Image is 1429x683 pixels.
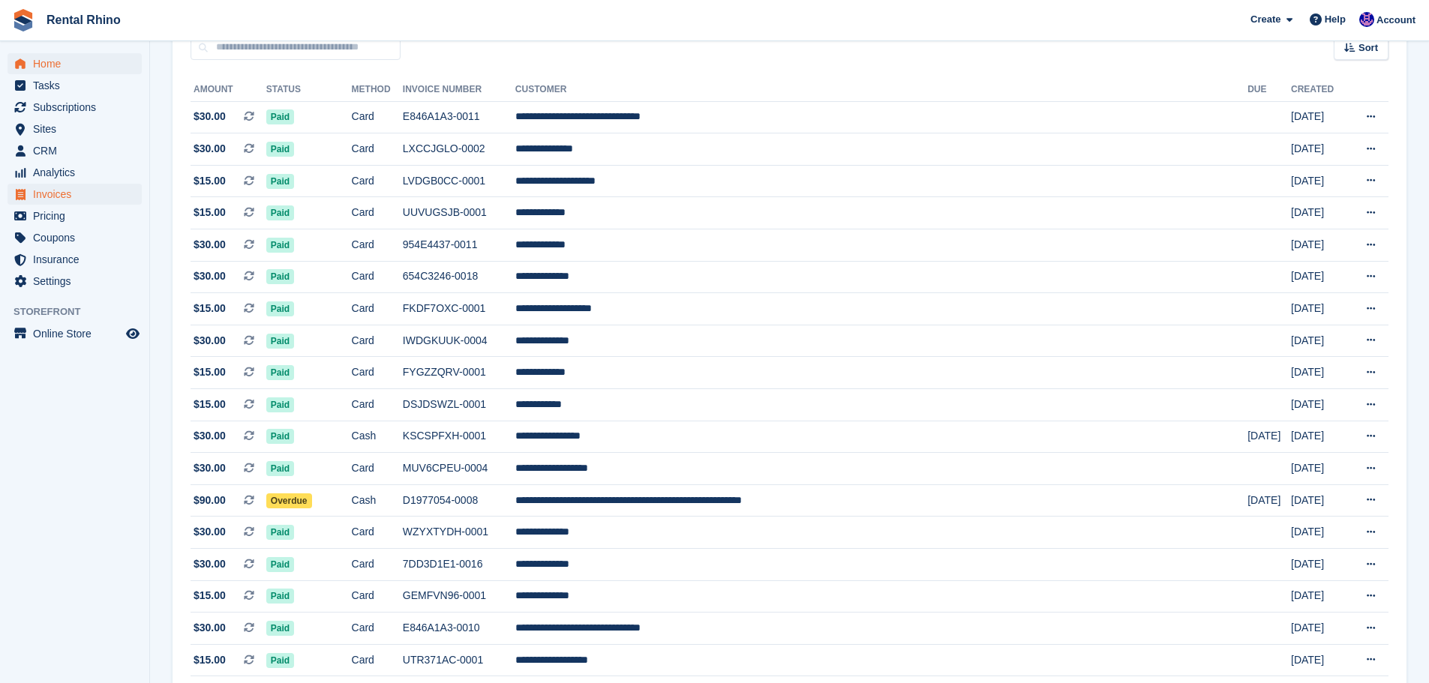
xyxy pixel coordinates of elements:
[352,133,403,166] td: Card
[403,325,515,357] td: IWDGKUUK-0004
[266,461,294,476] span: Paid
[1291,453,1347,485] td: [DATE]
[1291,229,1347,262] td: [DATE]
[1291,389,1347,421] td: [DATE]
[1291,580,1347,613] td: [DATE]
[1291,421,1347,453] td: [DATE]
[352,261,403,293] td: Card
[266,589,294,604] span: Paid
[403,644,515,676] td: UTR371AC-0001
[33,271,123,292] span: Settings
[1291,197,1347,229] td: [DATE]
[266,334,294,349] span: Paid
[403,453,515,485] td: MUV6CPEU-0004
[33,227,123,248] span: Coupons
[403,261,515,293] td: 654C3246-0018
[8,184,142,205] a: menu
[194,364,226,380] span: $15.00
[8,205,142,226] a: menu
[1250,12,1280,27] span: Create
[194,397,226,412] span: $15.00
[1291,165,1347,197] td: [DATE]
[33,249,123,270] span: Insurance
[33,75,123,96] span: Tasks
[1291,357,1347,389] td: [DATE]
[191,78,266,102] th: Amount
[266,142,294,157] span: Paid
[194,268,226,284] span: $30.00
[266,493,312,508] span: Overdue
[41,7,127,32] a: Rental Rhino
[8,271,142,292] a: menu
[403,517,515,549] td: WZYXTYDH-0001
[194,173,226,189] span: $15.00
[1247,484,1291,517] td: [DATE]
[266,301,294,316] span: Paid
[403,580,515,613] td: GEMFVN96-0001
[403,229,515,262] td: 954E4437-0011
[403,133,515,166] td: LXCCJGLO-0002
[1359,12,1374,27] img: Ari Kolas
[352,325,403,357] td: Card
[194,205,226,220] span: $15.00
[8,118,142,139] a: menu
[352,421,403,453] td: Cash
[352,101,403,133] td: Card
[1291,613,1347,645] td: [DATE]
[194,301,226,316] span: $15.00
[266,269,294,284] span: Paid
[194,556,226,572] span: $30.00
[194,524,226,540] span: $30.00
[403,357,515,389] td: FYGZZQRV-0001
[194,141,226,157] span: $30.00
[266,238,294,253] span: Paid
[1358,40,1378,55] span: Sort
[352,580,403,613] td: Card
[403,165,515,197] td: LVDGB0CC-0001
[194,109,226,124] span: $30.00
[8,97,142,118] a: menu
[352,517,403,549] td: Card
[194,493,226,508] span: $90.00
[403,613,515,645] td: E846A1A3-0010
[8,227,142,248] a: menu
[33,97,123,118] span: Subscriptions
[8,249,142,270] a: menu
[1291,78,1347,102] th: Created
[352,357,403,389] td: Card
[403,549,515,581] td: 7DD3D1E1-0016
[266,365,294,380] span: Paid
[14,304,149,319] span: Storefront
[266,78,352,102] th: Status
[266,525,294,540] span: Paid
[403,389,515,421] td: DSJDSWZL-0001
[403,101,515,133] td: E846A1A3-0011
[1291,484,1347,517] td: [DATE]
[1291,325,1347,357] td: [DATE]
[1291,101,1347,133] td: [DATE]
[403,421,515,453] td: KSCSPFXH-0001
[33,118,123,139] span: Sites
[1247,78,1291,102] th: Due
[403,293,515,325] td: FKDF7OXC-0001
[266,621,294,636] span: Paid
[266,557,294,572] span: Paid
[33,323,123,344] span: Online Store
[352,644,403,676] td: Card
[1376,13,1415,28] span: Account
[266,397,294,412] span: Paid
[1291,549,1347,581] td: [DATE]
[12,9,35,31] img: stora-icon-8386f47178a22dfd0bd8f6a31ec36ba5ce8667c1dd55bd0f319d3a0aa187defe.svg
[1291,133,1347,166] td: [DATE]
[352,613,403,645] td: Card
[8,323,142,344] a: menu
[352,197,403,229] td: Card
[194,428,226,444] span: $30.00
[1247,421,1291,453] td: [DATE]
[124,325,142,343] a: Preview store
[33,53,123,74] span: Home
[33,184,123,205] span: Invoices
[194,652,226,668] span: $15.00
[194,333,226,349] span: $30.00
[266,653,294,668] span: Paid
